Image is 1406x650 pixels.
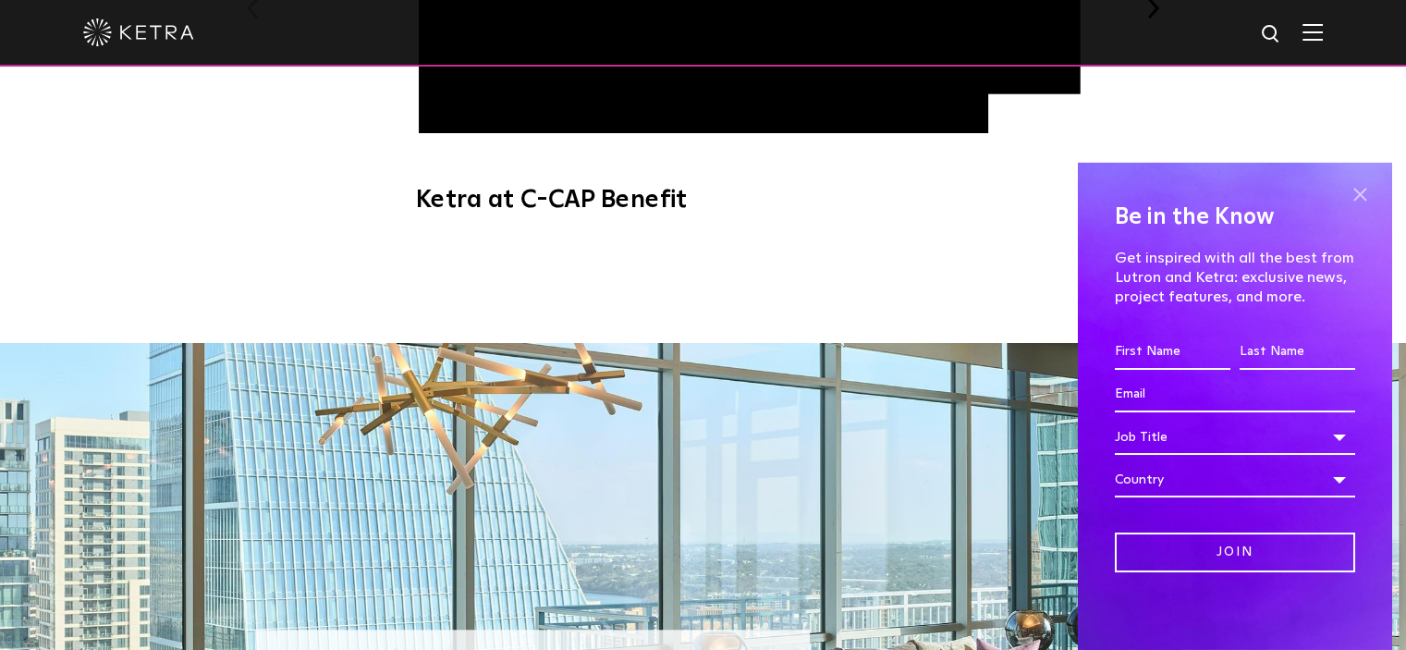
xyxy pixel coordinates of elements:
[1115,420,1355,455] div: Job Title
[1115,377,1355,412] input: Email
[1260,23,1283,46] img: search icon
[1115,462,1355,497] div: Country
[1240,335,1355,370] input: Last Name
[1115,200,1355,235] h4: Be in the Know
[1302,23,1323,41] img: Hamburger%20Nav.svg
[1115,249,1355,306] p: Get inspired with all the best from Lutron and Ketra: exclusive news, project features, and more.
[1115,533,1355,572] input: Join
[83,18,194,46] img: ketra-logo-2019-white
[1115,335,1230,370] input: First Name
